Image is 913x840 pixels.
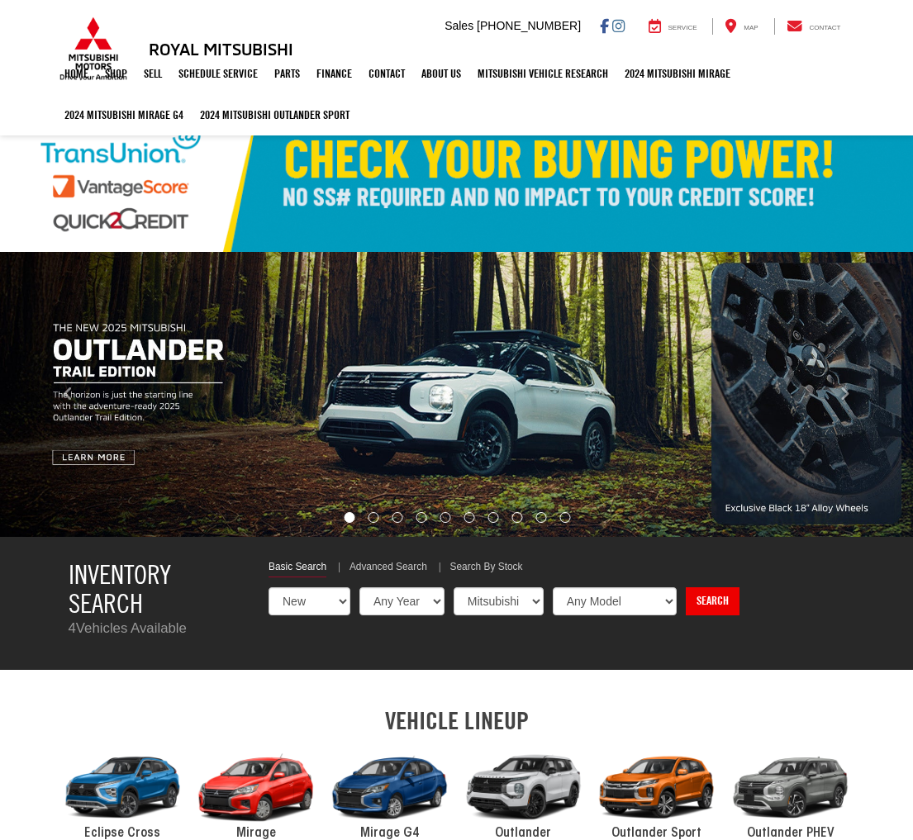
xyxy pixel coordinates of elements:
[747,827,835,840] span: Outlander PHEV
[776,285,913,504] button: Click to view next picture.
[559,512,570,523] li: Go to slide number 10.
[440,512,451,523] li: Go to slide number 5.
[308,53,360,94] a: Finance
[616,53,739,94] a: 2024 Mitsubishi Mirage
[323,743,457,833] div: 2024 Mitsubishi Mirage G4
[744,24,758,31] span: Map
[136,53,170,94] a: Sell
[56,94,192,135] a: 2024 Mitsubishi Mirage G4
[149,40,293,58] h3: Royal Mitsubishi
[487,512,498,523] li: Go to slide number 7.
[553,587,677,615] select: Choose Model from the dropdown
[344,512,354,523] li: Go to slide number 1.
[69,560,245,618] h3: Inventory Search
[369,512,379,523] li: Go to slide number 2.
[454,587,544,615] select: Choose Make from the dropdown
[236,827,276,840] span: Mirage
[774,18,854,35] a: Contact
[69,619,245,638] p: Vehicles Available
[360,827,420,840] span: Mirage G4
[392,512,403,523] li: Go to slide number 3.
[611,827,701,840] span: Outlander Sport
[612,19,625,32] a: Instagram: Click to visit our Instagram page
[84,827,160,840] span: Eclipse Cross
[359,587,445,615] select: Choose Year from the dropdown
[350,560,427,577] a: Advanced Search
[600,19,609,32] a: Facebook: Click to visit our Facebook page
[469,53,616,94] a: Mitsubishi Vehicle Research
[477,19,581,32] span: [PHONE_NUMBER]
[535,512,546,523] li: Go to slide number 9.
[69,620,76,636] span: 4
[56,707,858,734] h2: VEHICLE LINEUP
[456,743,590,833] div: 2024 Mitsubishi Outlander
[266,53,308,94] a: Parts: Opens in a new tab
[97,53,136,94] a: Shop
[413,53,469,94] a: About Us
[450,560,523,577] a: Search By Stock
[464,512,474,523] li: Go to slide number 6.
[56,17,131,81] img: Mitsubishi
[495,827,551,840] span: Outlander
[511,512,522,523] li: Go to slide number 8.
[56,743,190,833] div: 2024 Mitsubishi Eclipse Cross
[590,743,724,833] div: 2024 Mitsubishi Outlander Sport
[192,94,358,135] a: 2024 Mitsubishi Outlander SPORT
[636,18,710,35] a: Service
[724,743,858,833] div: 2024 Mitsubishi Outlander PHEV
[668,24,697,31] span: Service
[170,53,266,94] a: Schedule Service: Opens in a new tab
[712,18,770,35] a: Map
[56,53,97,94] a: Home
[269,560,326,577] a: Basic Search
[360,53,413,94] a: Contact
[416,512,427,523] li: Go to slide number 4.
[269,587,350,615] select: Choose Vehicle Condition from the dropdown
[445,19,473,32] span: Sales
[686,587,739,615] a: Search
[809,24,840,31] span: Contact
[189,743,323,833] div: 2024 Mitsubishi Mirage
